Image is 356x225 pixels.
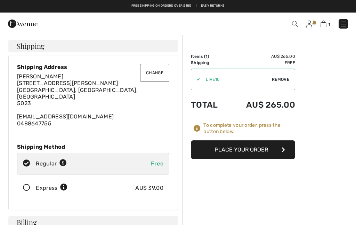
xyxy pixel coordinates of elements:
[17,64,169,70] div: Shipping Address
[321,21,326,27] img: Shopping Bag
[328,22,330,27] span: 1
[191,76,200,83] div: ✔
[205,54,208,59] span: 1
[306,21,312,28] img: My Info
[36,184,67,192] div: Express
[272,76,289,83] span: Remove
[201,3,225,8] a: Easy Returns
[140,64,169,82] button: Change
[191,140,295,159] button: Place Your Order
[17,42,44,49] span: Shipping
[200,69,272,90] input: Promo code
[191,53,228,60] td: Items ( )
[228,60,295,66] td: Free
[17,80,138,107] span: [STREET_ADDRESS][PERSON_NAME] [GEOGRAPHIC_DATA], [GEOGRAPHIC_DATA], [GEOGRAPHIC_DATA] 5023
[17,120,51,127] a: 0488647755
[228,53,295,60] td: AU$ 265.00
[17,143,169,150] div: Shipping Method
[191,93,228,117] td: Total
[131,3,192,8] a: Free shipping on orders over $180
[8,20,38,26] a: 1ère Avenue
[340,21,347,28] img: Menu
[17,73,63,80] span: [PERSON_NAME]
[203,122,295,135] div: To complete your order, press the button below.
[292,21,298,27] img: Search
[191,60,228,66] td: Shipping
[321,20,330,28] a: 1
[17,73,169,127] div: [EMAIL_ADDRESS][DOMAIN_NAME]
[8,17,38,31] img: 1ère Avenue
[228,93,295,117] td: AU$ 265.00
[151,160,163,167] span: Free
[135,184,163,192] div: AU$ 39.00
[36,160,67,168] div: Regular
